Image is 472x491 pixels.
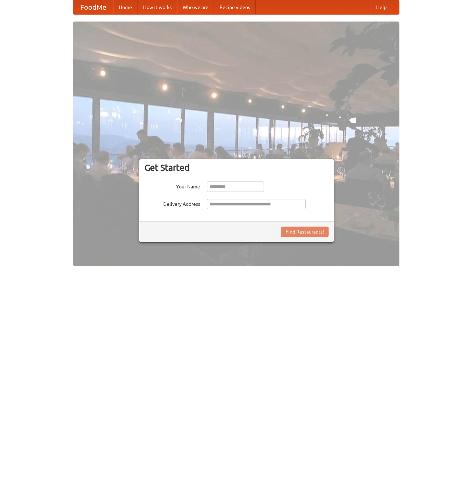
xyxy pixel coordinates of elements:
[177,0,214,14] a: Who we are
[214,0,256,14] a: Recipe videos
[371,0,392,14] a: Help
[73,0,113,14] a: FoodMe
[138,0,177,14] a: How it works
[144,162,329,173] h3: Get Started
[113,0,138,14] a: Home
[144,181,200,190] label: Your Name
[281,227,329,237] button: Find Restaurants!
[144,199,200,208] label: Delivery Address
